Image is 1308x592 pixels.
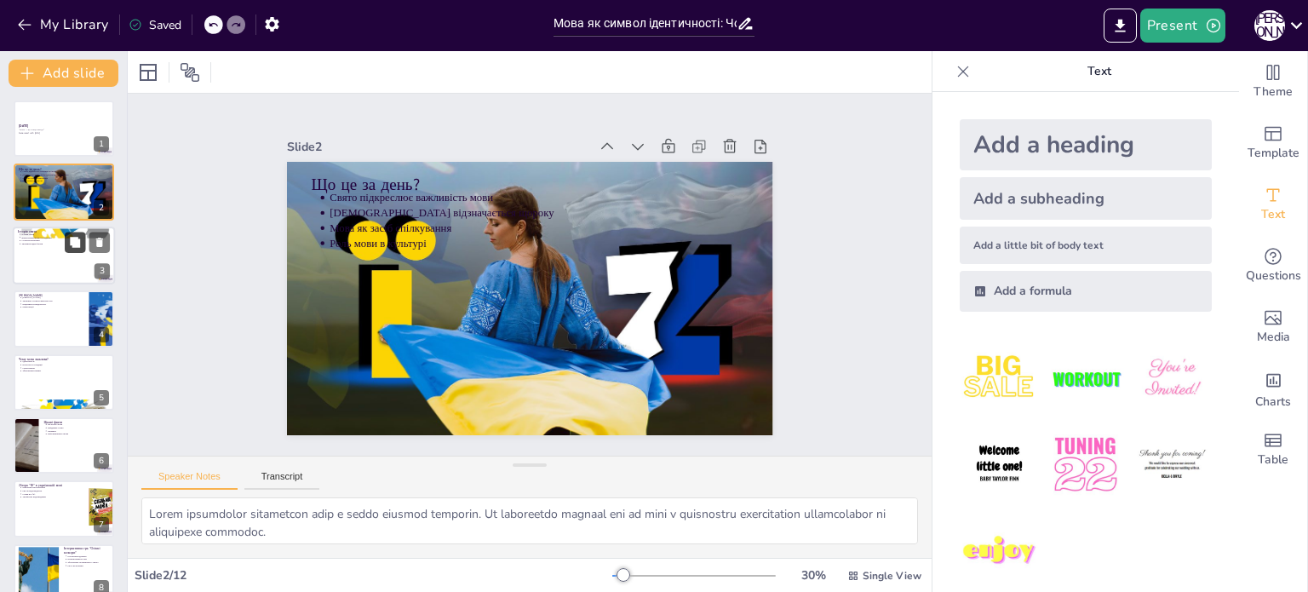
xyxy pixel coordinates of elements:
button: My Library [13,11,116,38]
p: Значення "Повісті минулих літ" [22,300,83,303]
p: Збереження пам'яті [22,369,109,372]
button: Speaker Notes [141,471,238,490]
p: Мовні акції [22,306,83,309]
div: 4 [14,290,114,347]
p: Історія свята [21,233,110,236]
span: Text [1261,205,1285,224]
span: Table [1258,451,1288,469]
p: Що це за день? [489,124,727,514]
p: Українські відповідники [22,496,83,499]
p: Text [977,51,1222,92]
div: Layout [135,59,162,86]
span: Theme [1253,83,1293,101]
p: Роль мови в культурі [22,179,109,182]
p: Літера "Ф" в українській мові [19,483,84,488]
div: 5 [94,390,109,405]
p: Збагачення словникового запасу [67,560,109,564]
img: 6.jpeg [1133,425,1212,504]
div: 5 [14,354,114,411]
button: Add slide [9,60,118,87]
div: 6 [94,453,109,468]
button: Present [1140,9,1225,43]
p: Generated with [URL] [19,131,109,135]
div: Add a table [1239,419,1307,480]
div: 7 [14,480,114,537]
img: 1.jpeg [960,339,1039,418]
div: Add a little bit of body text [960,227,1212,264]
p: Роль мови в культурі [441,113,663,484]
p: Ініціатива громадськості [22,302,83,306]
p: Інтерактивність гри [67,558,109,561]
div: Add text boxes [1239,174,1307,235]
button: Є [PERSON_NAME] [1254,9,1285,43]
div: 4 [94,327,109,342]
p: Розуміння відтінків [67,555,109,558]
div: Add charts and graphs [1239,358,1307,419]
p: Спілкування [22,366,109,370]
img: 5.jpeg [1046,425,1125,504]
button: Duplicate Slide [65,232,85,252]
div: Saved [129,17,181,33]
div: 3 [95,263,110,279]
p: Вшанування мовної спадщини [21,236,110,239]
div: Get real-time input from your audience [1239,235,1307,296]
textarea: Lorem ipsumdolor sitametcon adip e seddo eiusmod temporin. Ut laboreetdo magnaal eni ad mini v qu... [141,497,918,544]
input: Insert title [554,11,737,36]
img: 7.jpeg [960,512,1039,591]
div: Change the overall theme [1239,51,1307,112]
p: Що це за день? [19,166,109,171]
span: Media [1257,328,1290,347]
div: 1 [14,101,114,157]
div: 7 [94,517,109,532]
span: Charts [1255,393,1291,411]
p: [PERSON_NAME] [22,296,83,300]
p: Сучасне мовлення [21,239,110,243]
div: Slide 2 / 12 [135,567,612,583]
p: Найдовше слово [48,426,109,429]
p: Ідентичність [22,359,109,363]
p: Гра з кольорами [67,564,109,567]
button: Delete Slide [89,232,110,252]
p: Свято підкреслює важливість мови [480,136,703,507]
img: 2.jpeg [1046,339,1125,418]
p: Мова як засіб спілкування [454,121,676,491]
div: 6 [14,417,114,474]
div: Є [PERSON_NAME] [1254,10,1285,41]
strong: [DATE] [19,124,28,128]
div: Add a formula [960,271,1212,312]
div: Add images, graphics, shapes or video [1239,296,1307,358]
button: Export to PowerPoint [1104,9,1137,43]
p: Гра на відповідність [22,490,83,493]
span: Position [180,62,200,83]
span: Single View [863,569,921,583]
p: Найуживаніша літера [48,433,109,436]
div: Add a heading [960,119,1212,170]
p: [DEMOGRAPHIC_DATA] відзначається щороку [22,173,109,176]
p: Мова як засіб спілкування [22,176,109,180]
p: Іншомовні запозичення [22,486,83,490]
p: Багатство мови [48,423,109,427]
p: Цікаві факти [43,420,109,425]
p: Свято підкреслює важливість мови [22,170,109,173]
p: Чому мова важлива? [19,356,109,361]
div: 2 [14,164,114,220]
p: "Мова — це серце народу" [19,129,109,132]
img: 3.jpeg [1133,339,1212,418]
div: 2 [94,200,109,216]
p: Діалекти [48,429,109,433]
p: Культура та традиції [22,363,109,366]
div: 1 [94,136,109,152]
span: Questions [1246,267,1301,285]
div: Add a subheading [960,177,1212,220]
p: [DEMOGRAPHIC_DATA] відзначається щороку [468,129,690,499]
div: Slide 2 [604,124,769,394]
button: Transcript [244,471,320,490]
p: [PERSON_NAME] [19,293,84,298]
p: Значення рідної мови [21,242,110,245]
div: 30 % [793,567,834,583]
p: Історія свята [18,229,110,234]
img: 4.jpeg [960,425,1039,504]
div: 3 [13,227,115,285]
p: Інтерактивна гра "Осінні кольори" [64,546,109,555]
div: Add ready made slides [1239,112,1307,174]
